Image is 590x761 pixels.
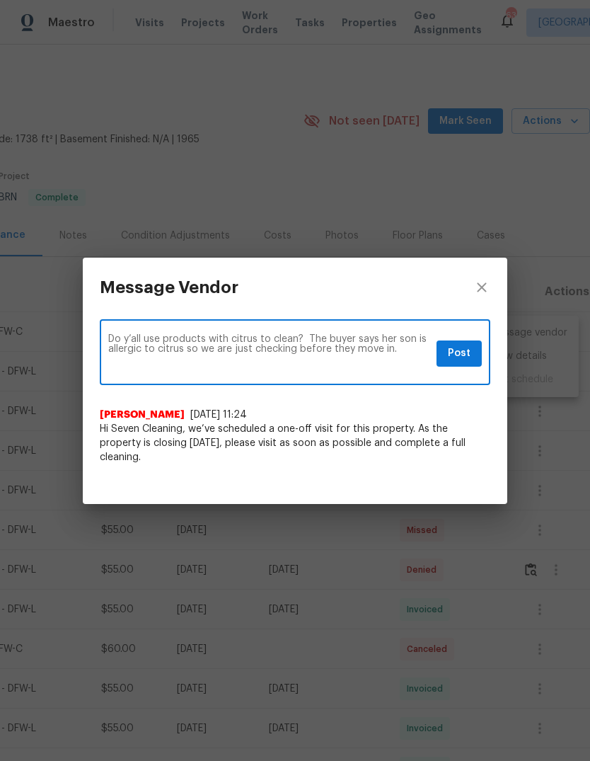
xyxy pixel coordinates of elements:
[190,410,247,420] span: [DATE] 11:24
[448,345,470,362] span: Post
[100,277,238,297] h3: Message Vendor
[436,341,482,367] button: Post
[100,422,490,464] span: Hi Seven Cleaning, we’ve scheduled a one-off visit for this property. As the property is closing ...
[456,258,507,317] button: close
[108,334,431,374] textarea: Do y’all use products with citrus to clean? The buyer says her son is allergic to citrus so we ar...
[100,408,185,422] span: [PERSON_NAME]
